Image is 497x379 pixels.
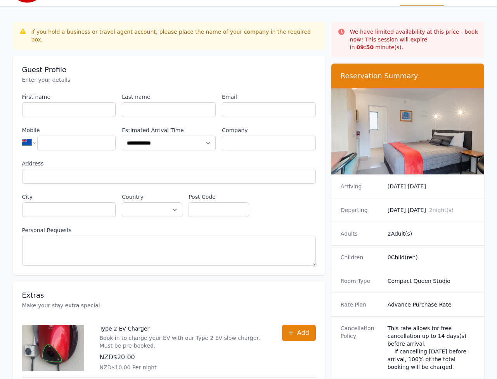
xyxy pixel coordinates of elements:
label: Mobile [22,126,116,134]
p: Make your stay extra special [22,301,316,309]
dd: Advance Purchase Rate [388,301,475,308]
dd: Compact Queen Studio [388,277,475,285]
strong: 09 : 50 [357,44,374,50]
label: Country [122,193,182,201]
h3: Guest Profile [22,65,316,74]
dd: [DATE] [DATE] [388,206,475,214]
p: We have limited availability at this price - book now! This session will expire in minute(s). [350,28,478,51]
label: City [22,193,116,201]
dt: Children [341,253,381,261]
img: Type 2 EV Charger [22,325,84,371]
div: If you hold a business or travel agent account, please place the name of your company in the requ... [31,28,319,43]
h3: Extras [22,291,316,300]
dt: Rate Plan [341,301,381,308]
dd: 0 Child(ren) [388,253,475,261]
p: Type 2 EV Charger [100,325,267,332]
label: Post Code [189,193,249,201]
dt: Cancellation Policy [341,324,381,371]
label: Estimated Arrival Time [122,126,216,134]
dt: Departing [341,206,381,214]
label: Company [222,126,316,134]
label: Personal Requests [22,226,316,234]
label: Address [22,160,316,167]
label: Email [222,93,316,101]
dd: [DATE] [DATE] [388,183,475,190]
p: NZD$20.00 [100,353,267,362]
button: Add [282,325,316,341]
span: Add [297,328,309,338]
p: Enter your details [22,76,316,84]
dt: Room Type [341,277,381,285]
dt: Arriving [341,183,381,190]
label: First name [22,93,116,101]
label: Last name [122,93,216,101]
p: NZD$10.00 Per night [100,363,267,371]
dt: Adults [341,230,381,238]
h3: Reservation Summary [341,71,475,81]
div: This rate allows for free cancellation up to 14 days(s) before arrival. If cancelling [DATE] befo... [388,324,475,371]
img: Compact Queen Studio [331,88,485,174]
p: Book in to charge your EV with our Type 2 EV slow charger. Must be pre-booked. [100,334,267,350]
dd: 2 Adult(s) [388,230,475,238]
span: 2 night(s) [429,207,454,213]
